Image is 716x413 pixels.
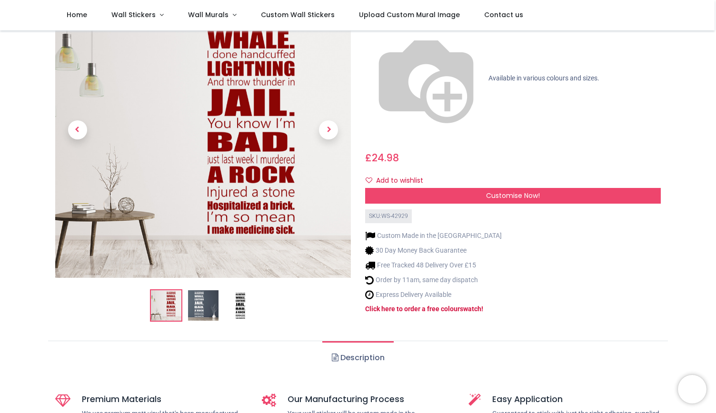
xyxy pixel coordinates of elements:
i: Add to wishlist [366,177,372,184]
h5: Easy Application [492,393,661,405]
a: Next [307,27,351,234]
span: 24.98 [372,151,399,165]
h5: Our Manufacturing Process [288,393,454,405]
span: Next [319,120,338,139]
a: Previous [55,27,99,234]
div: SKU: WS-42929 [365,209,412,223]
li: Free Tracked 48 Delivery Over £15 [365,260,502,270]
h5: Premium Materials [82,393,248,405]
li: Custom Made in the [GEOGRAPHIC_DATA] [365,231,502,241]
span: Upload Custom Mural Image [359,10,460,20]
img: WS-42929-02 [188,290,219,321]
a: Click here to order a free colour [365,305,460,313]
span: Wall Murals [188,10,229,20]
img: color-wheel.png [365,18,487,139]
li: Express Delivery Available [365,290,502,300]
span: Custom Wall Stickers [261,10,335,20]
span: Previous [68,120,87,139]
a: Description [322,341,393,374]
li: 30 Day Money Back Guarantee [365,246,502,256]
a: swatch [460,305,481,313]
img: WS-42929-03 [225,290,256,321]
iframe: Brevo live chat [678,375,706,403]
img: I've Wrestled Alligators Muhammad Ali Quote Wall Sticker [151,290,181,321]
span: Contact us [484,10,523,20]
span: Customise Now! [486,191,540,200]
li: Order by 11am, same day dispatch [365,275,502,285]
span: Home [67,10,87,20]
span: £ [365,151,399,165]
a: ! [481,305,483,313]
button: Add to wishlistAdd to wishlist [365,173,431,189]
span: Wall Stickers [111,10,156,20]
span: Available in various colours and sizes. [488,74,599,82]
